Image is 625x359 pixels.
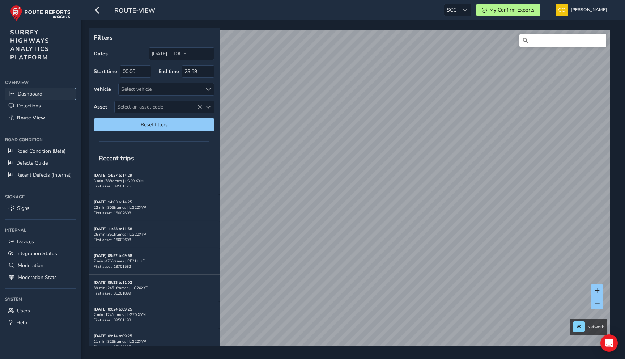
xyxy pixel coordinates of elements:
[16,319,27,326] span: Help
[94,237,131,242] span: First asset: 16002608
[5,145,76,157] a: Road Condition (Beta)
[94,205,214,210] div: 22 min | 306 frames | LG20XYP
[94,333,132,339] strong: [DATE] 09:14 to 09:25
[94,68,117,75] label: Start time
[16,250,57,257] span: Integration Status
[94,118,214,131] button: Reset filters
[94,307,132,312] strong: [DATE] 09:24 to 09:25
[571,4,607,16] span: [PERSON_NAME]
[5,236,76,248] a: Devices
[94,50,108,57] label: Dates
[18,90,42,97] span: Dashboard
[119,83,202,95] div: Select vehicle
[587,324,604,330] span: Network
[5,259,76,271] a: Moderation
[556,4,609,16] button: [PERSON_NAME]
[94,199,132,205] strong: [DATE] 14:03 to 14:25
[476,4,540,16] button: My Confirm Exports
[519,34,606,47] input: Search
[202,101,214,113] div: Select an asset code
[489,7,535,13] span: My Confirm Exports
[94,344,131,350] span: First asset: 25901237
[5,100,76,112] a: Detections
[94,210,131,216] span: First asset: 16002608
[5,248,76,259] a: Integration Status
[5,88,76,100] a: Dashboard
[94,183,131,189] span: First asset: 39501176
[16,160,48,166] span: Defects Guide
[94,258,214,264] div: 7 min | 476 frames | RE21 LUF
[16,172,72,178] span: Recent Defects (Internal)
[600,334,618,352] div: Open Intercom Messenger
[94,149,139,168] span: Recent trips
[94,173,132,178] strong: [DATE] 14:27 to 14:29
[94,317,131,323] span: First asset: 39501193
[5,191,76,202] div: Signage
[10,28,50,62] span: SURREY HIGHWAYS ANALYTICS PLATFORM
[5,169,76,181] a: Recent Defects (Internal)
[5,317,76,329] a: Help
[94,104,107,110] label: Asset
[99,121,209,128] span: Reset filters
[94,339,214,344] div: 11 min | 326 frames | LG20XYP
[91,30,610,355] canvas: Map
[444,4,459,16] span: SCC
[115,101,202,113] span: Select an asset code
[158,68,179,75] label: End time
[5,112,76,124] a: Route View
[18,274,57,281] span: Moderation Stats
[94,253,132,258] strong: [DATE] 09:52 to 09:58
[94,291,131,296] span: First asset: 31201899
[16,148,65,155] span: Road Condition (Beta)
[94,312,214,317] div: 2 min | 124 frames | LG20 XYM
[94,280,132,285] strong: [DATE] 09:33 to 11:02
[94,86,111,93] label: Vehicle
[5,294,76,305] div: System
[5,77,76,88] div: Overview
[5,202,76,214] a: Signs
[5,271,76,283] a: Moderation Stats
[17,238,34,245] span: Devices
[94,33,214,42] p: Filters
[18,262,43,269] span: Moderation
[94,264,131,269] span: First asset: 13701532
[5,305,76,317] a: Users
[94,232,214,237] div: 25 min | 351 frames | LG20XYP
[17,307,30,314] span: Users
[94,285,214,291] div: 89 min | 2451 frames | LG20XYP
[10,5,71,21] img: rr logo
[94,226,132,232] strong: [DATE] 11:33 to 11:58
[5,157,76,169] a: Defects Guide
[17,205,30,212] span: Signs
[94,178,214,183] div: 3 min | 78 frames | LG20 XYM
[5,134,76,145] div: Road Condition
[556,4,568,16] img: diamond-layout
[5,225,76,236] div: Internal
[17,102,41,109] span: Detections
[114,6,155,16] span: route-view
[17,114,45,121] span: Route View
